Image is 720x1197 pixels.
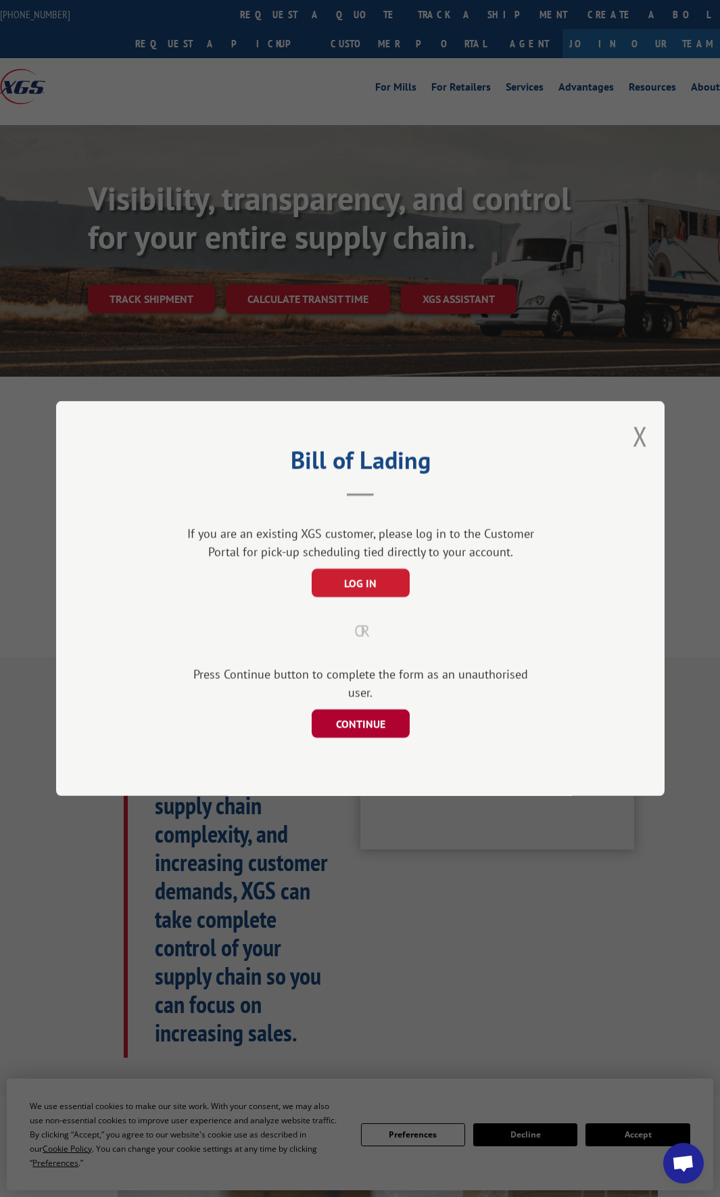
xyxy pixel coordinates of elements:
a: Open chat [663,1143,704,1183]
h2: Bill of Lading [124,450,597,476]
div: If you are an existing XGS customer, please log in to the Customer Portal for pick-up scheduling ... [181,524,539,561]
button: LOG IN [311,569,409,597]
div: Press Continue button to complete the form as an unauthorised user. [181,665,539,701]
a: LOG IN [311,578,409,590]
button: Close modal [633,418,648,454]
button: CONTINUE [311,709,409,738]
div: OR [124,619,597,643]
